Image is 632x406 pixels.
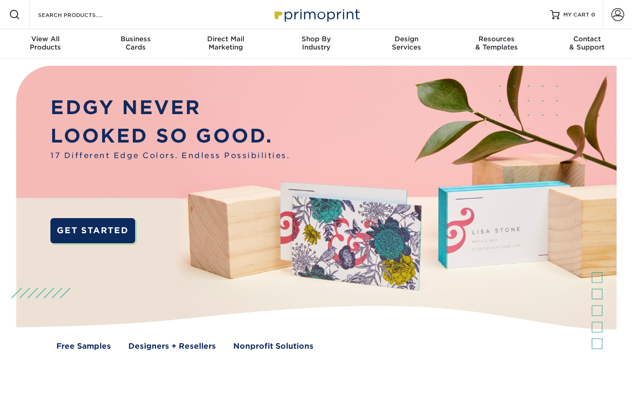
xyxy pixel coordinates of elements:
p: EDGY NEVER [50,93,290,121]
a: Resources& Templates [451,29,542,59]
a: Free Samples [56,340,111,352]
div: Services [361,35,451,51]
a: BusinessCards [90,29,181,59]
a: Nonprofit Solutions [233,340,313,352]
span: Resources [451,35,542,43]
div: Marketing [181,35,271,51]
a: Shop ByIndustry [271,29,361,59]
span: Design [361,35,451,43]
img: Primoprint [270,5,362,24]
a: Direct MailMarketing [181,29,271,59]
input: SEARCH PRODUCTS..... [37,9,126,20]
span: Direct Mail [181,35,271,43]
p: LOOKED SO GOOD. [50,121,290,150]
a: Designers + Resellers [128,340,216,352]
span: Contact [542,35,632,43]
div: & Templates [451,35,542,51]
span: 17 Different Edge Colors. Endless Possibilities. [50,150,290,161]
span: 0 [591,11,595,18]
div: Cards [90,35,181,51]
span: Business [90,35,181,43]
a: Contact& Support [542,29,632,59]
div: & Support [542,35,632,51]
span: Shop By [271,35,361,43]
span: MY CART [563,11,589,19]
a: DesignServices [361,29,451,59]
div: Industry [271,35,361,51]
a: GET STARTED [50,218,135,243]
